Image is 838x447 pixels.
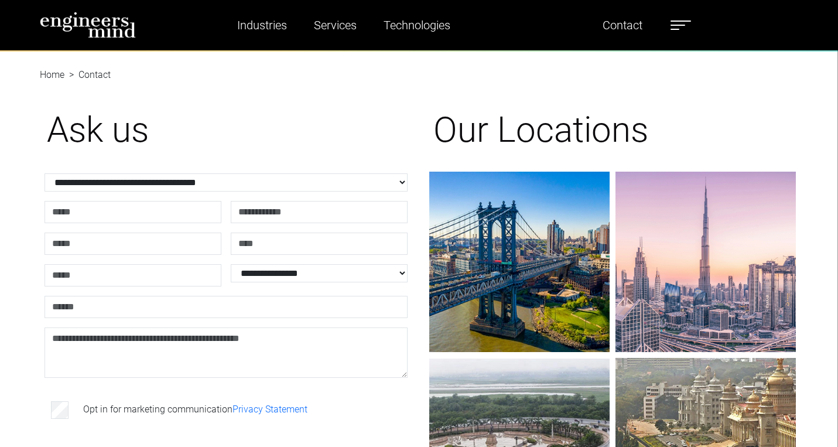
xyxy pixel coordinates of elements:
a: Services [309,12,361,39]
a: Home [40,69,64,80]
nav: breadcrumb [40,56,799,70]
li: Contact [64,68,111,82]
a: Contact [598,12,647,39]
img: gif [429,172,610,352]
a: Privacy Statement [232,404,307,415]
a: Industries [232,12,292,39]
a: Technologies [379,12,455,39]
h1: Ask us [47,109,405,151]
label: Opt in for marketing communication [83,402,307,417]
h1: Our Locations [433,109,792,151]
img: gif [615,172,796,352]
img: logo [40,12,136,38]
